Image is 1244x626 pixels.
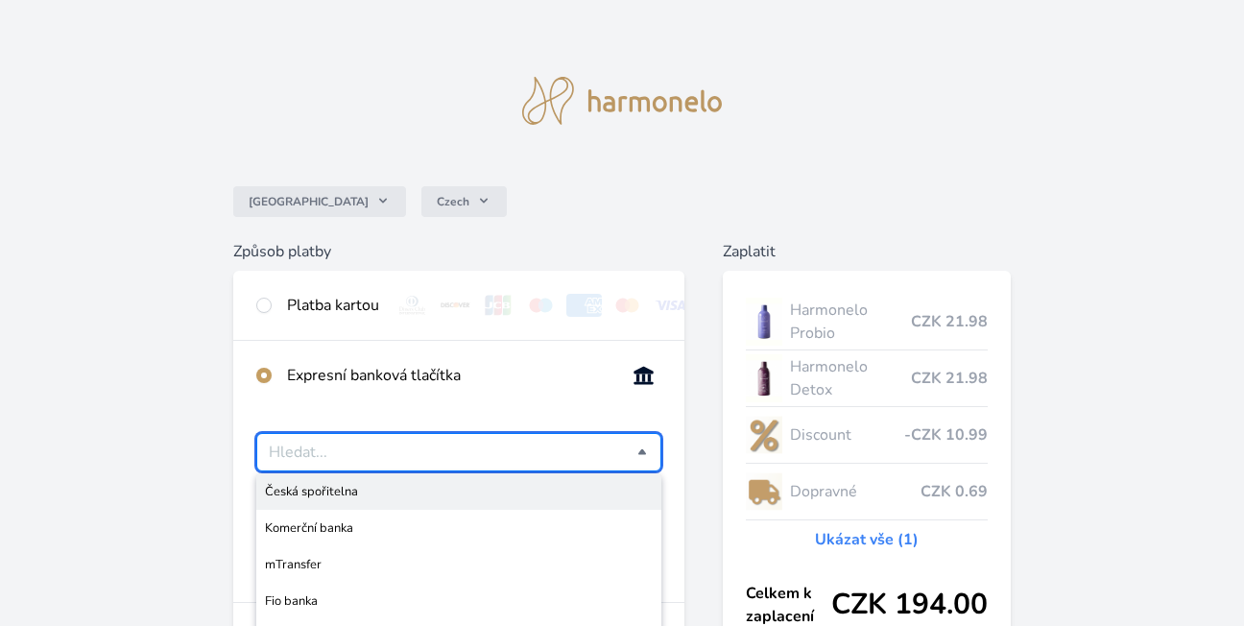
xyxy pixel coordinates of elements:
img: delivery-lo.png [746,468,782,516]
span: Fio banka [265,591,653,611]
span: Komerční banka [265,518,653,538]
input: Česká spořitelnaKomerční bankamTransferFio bankaMoneta Money BankRaiffeisenbank ePlatby [269,441,637,464]
span: Harmonelo Detox [790,355,911,401]
h6: Zaplatit [723,240,1011,263]
h6: Způsob platby [233,240,684,263]
img: mc.svg [610,294,645,317]
div: Vyberte svou banku [256,433,661,471]
img: discount-lo.png [746,411,782,459]
img: CLEAN_PROBIO_se_stinem_x-lo.jpg [746,298,782,346]
span: Česká spořitelna [265,482,653,501]
span: -CZK 10.99 [904,423,988,446]
span: mTransfer [265,555,653,574]
img: jcb.svg [481,294,516,317]
button: Czech [421,186,507,217]
span: CZK 21.98 [911,310,988,333]
img: diners.svg [395,294,430,317]
span: Harmonelo Probio [790,299,911,345]
span: Discount [790,423,904,446]
span: Czech [437,194,469,209]
div: Expresní banková tlačítka [287,364,610,387]
img: maestro.svg [523,294,559,317]
span: CZK 0.69 [921,480,988,503]
img: onlineBanking_CZ.svg [626,364,661,387]
span: CZK 21.98 [911,367,988,390]
a: Ukázat vše (1) [815,528,919,551]
span: Dopravné [790,480,921,503]
span: CZK 194.00 [831,588,988,622]
div: Platba kartou [287,294,379,317]
img: logo.svg [522,77,722,125]
img: DETOX_se_stinem_x-lo.jpg [746,354,782,402]
button: [GEOGRAPHIC_DATA] [233,186,406,217]
img: discover.svg [438,294,473,317]
img: visa.svg [653,294,688,317]
span: [GEOGRAPHIC_DATA] [249,194,369,209]
img: amex.svg [566,294,602,317]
